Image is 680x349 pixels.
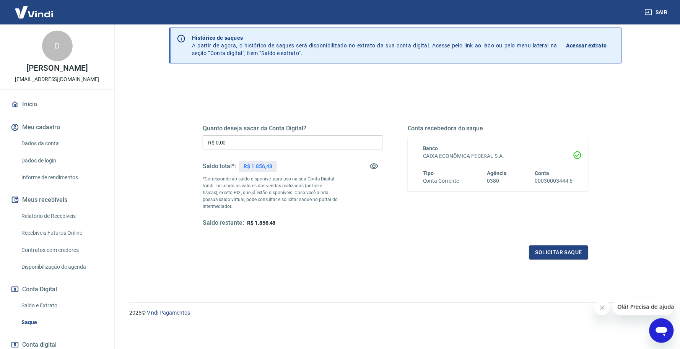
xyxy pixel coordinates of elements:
a: Relatório de Recebíveis [18,208,105,224]
a: Saldo e Extrato [18,298,105,313]
a: Início [9,96,105,113]
button: Meu cadastro [9,119,105,136]
img: Vindi [9,0,59,24]
a: Acessar extrato [566,34,615,57]
iframe: Mensagem da empresa [613,299,674,315]
div: D [42,31,73,61]
button: Conta Digital [9,281,105,298]
p: [EMAIL_ADDRESS][DOMAIN_NAME] [15,75,99,83]
button: Meus recebíveis [9,192,105,208]
span: Olá! Precisa de ajuda? [5,5,64,11]
button: Solicitar saque [529,245,588,260]
span: Tipo [423,170,434,176]
p: R$ 1.856,48 [244,162,272,170]
iframe: Botão para abrir a janela de mensagens [649,318,674,343]
p: Histórico de saques [192,34,557,42]
p: Acessar extrato [566,42,607,49]
span: Banco [423,145,438,151]
span: R$ 1.856,48 [247,220,275,226]
span: Agência [487,170,507,176]
h6: 00030003444-6 [535,177,573,185]
p: [PERSON_NAME] [26,64,88,72]
h5: Saldo total*: [203,162,236,170]
a: Informe de rendimentos [18,170,105,185]
p: *Corresponde ao saldo disponível para uso na sua Conta Digital Vindi. Incluindo os valores das ve... [203,175,338,210]
a: Disponibilização de agenda [18,259,105,275]
h6: Conta Corrente [423,177,459,185]
a: Dados da conta [18,136,105,151]
a: Saque [18,315,105,330]
span: Conta [535,170,550,176]
iframe: Fechar mensagem [595,300,610,315]
a: Contratos com credores [18,242,105,258]
a: Vindi Pagamentos [147,310,190,316]
h6: CAIXA ECONÔMICA FEDERAL S.A. [423,152,573,160]
a: Recebíveis Futuros Online [18,225,105,241]
h5: Saldo restante: [203,219,244,227]
button: Sair [643,5,671,19]
p: A partir de agora, o histórico de saques será disponibilizado no extrato da sua conta digital. Ac... [192,34,557,57]
h6: 0380 [487,177,507,185]
h5: Quanto deseja sacar da Conta Digital? [203,125,383,132]
a: Dados de login [18,153,105,169]
h5: Conta recebedora do saque [408,125,588,132]
p: 2025 © [129,309,662,317]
